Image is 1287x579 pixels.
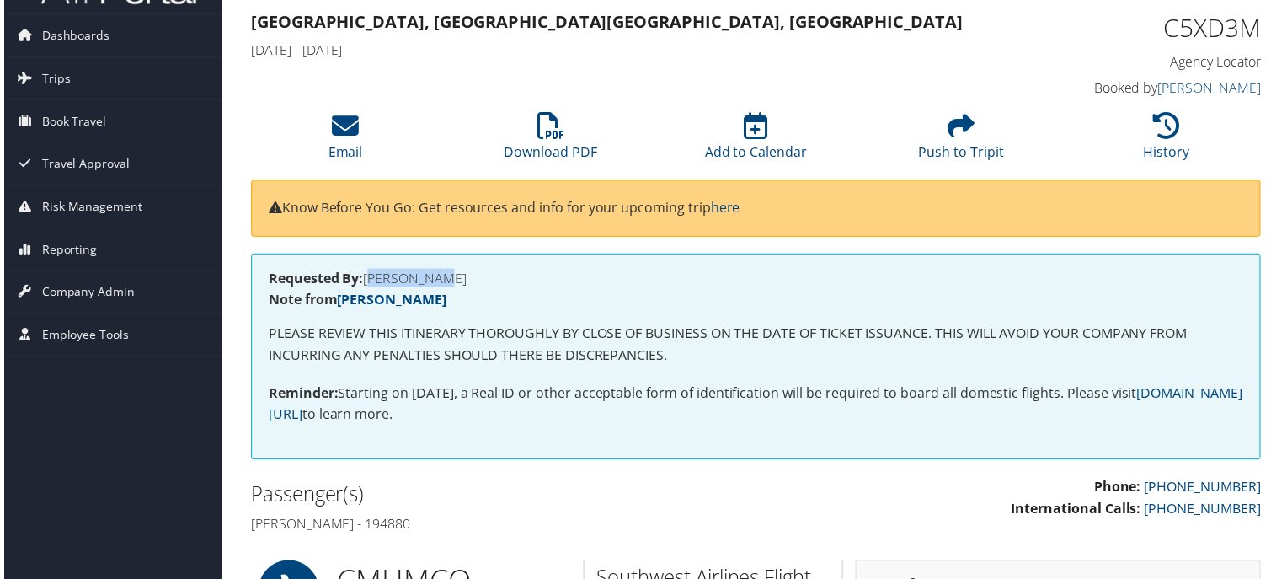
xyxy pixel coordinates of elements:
[266,271,361,289] strong: Requested By:
[1146,122,1193,163] a: History
[335,292,445,311] a: [PERSON_NAME]
[503,122,596,163] a: Download PDF
[920,122,1006,163] a: Push to Tripit
[1097,480,1144,499] strong: Phone:
[266,292,445,311] strong: Note from
[266,385,1247,428] p: Starting on [DATE], a Real ID or other acceptable form of identification will be required to boar...
[326,122,360,163] a: Email
[38,273,131,315] span: Company Admin
[38,230,93,272] span: Reporting
[266,386,336,405] strong: Reminder:
[266,273,1247,287] h4: [PERSON_NAME]
[266,199,1247,221] p: Know Before You Go: Get resources and info for your upcoming trip
[38,101,103,143] span: Book Travel
[38,15,106,57] span: Dashboards
[38,187,139,229] span: Risk Management
[248,483,744,512] h2: Passenger(s)
[1161,79,1264,98] a: [PERSON_NAME]
[248,41,1004,60] h4: [DATE] - [DATE]
[1029,53,1264,72] h4: Agency Locator
[248,11,964,34] strong: [GEOGRAPHIC_DATA], [GEOGRAPHIC_DATA] [GEOGRAPHIC_DATA], [GEOGRAPHIC_DATA]
[1029,11,1264,46] h1: C5XD3M
[711,200,740,218] a: here
[266,325,1247,368] p: PLEASE REVIEW THIS ITINERARY THOROUGHLY BY CLOSE OF BUSINESS ON THE DATE OF TICKET ISSUANCE. THIS...
[1029,79,1264,98] h4: Booked by
[38,316,125,358] span: Employee Tools
[248,517,744,536] h4: [PERSON_NAME] - 194880
[1147,480,1264,499] a: [PHONE_NUMBER]
[1013,502,1144,521] strong: International Calls:
[38,144,126,186] span: Travel Approval
[38,58,67,100] span: Trips
[266,386,1246,426] a: [DOMAIN_NAME][URL]
[1147,502,1264,521] a: [PHONE_NUMBER]
[705,122,808,163] a: Add to Calendar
